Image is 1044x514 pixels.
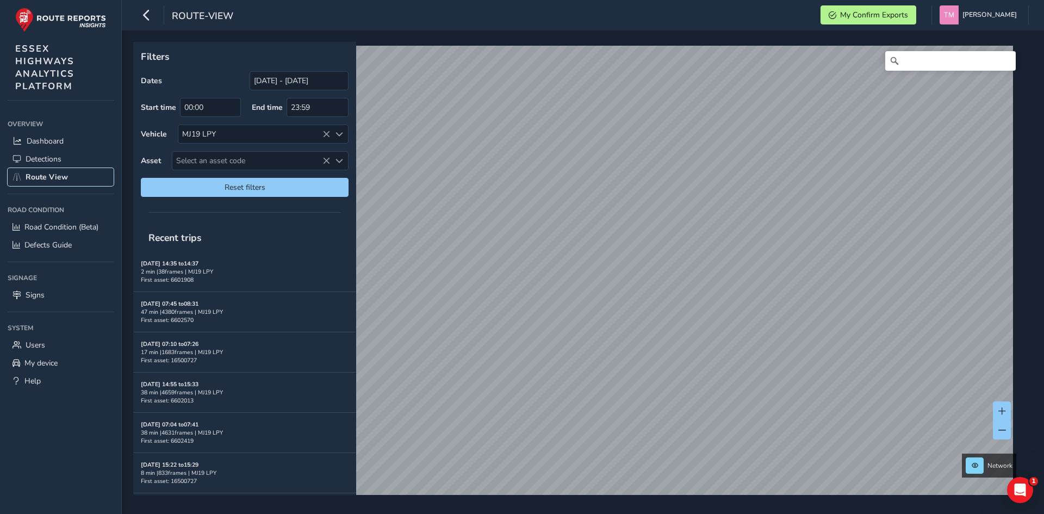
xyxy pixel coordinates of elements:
a: Help [8,372,114,390]
div: 38 min | 4631 frames | MJ19 LPY [141,429,349,437]
span: Dashboard [27,136,64,146]
span: Network [987,461,1012,470]
button: My Confirm Exports [821,5,916,24]
span: First asset: 6602570 [141,316,194,324]
span: [PERSON_NAME] [962,5,1017,24]
label: Asset [141,156,161,166]
span: First asset: 6602013 [141,397,194,405]
span: Reset filters [149,182,340,193]
span: First asset: 6601908 [141,276,194,284]
span: Defects Guide [24,240,72,250]
span: Recent trips [141,224,209,252]
a: My device [8,354,114,372]
p: Filters [141,49,349,64]
label: End time [252,102,283,113]
div: 8 min | 833 frames | MJ19 LPY [141,469,349,477]
strong: [DATE] 15:22 to 15:29 [141,461,198,469]
div: 17 min | 1683 frames | MJ19 LPY [141,348,349,356]
span: 1 [1029,477,1038,486]
span: route-view [172,9,233,24]
span: Signs [26,290,45,300]
div: Select an asset code [330,152,348,170]
div: Overview [8,116,114,132]
span: Road Condition (Beta) [24,222,98,232]
span: Detections [26,154,61,164]
span: My device [24,358,58,368]
div: 38 min | 4659 frames | MJ19 LPY [141,388,349,397]
a: Route View [8,168,114,186]
div: System [8,320,114,336]
strong: [DATE] 07:10 to 07:26 [141,340,198,348]
span: Select an asset code [172,152,330,170]
strong: [DATE] 14:55 to 15:33 [141,380,198,388]
a: Users [8,336,114,354]
img: rr logo [15,8,106,32]
canvas: Map [137,46,1013,507]
label: Start time [141,102,176,113]
span: First asset: 16500727 [141,477,197,485]
a: Road Condition (Beta) [8,218,114,236]
button: [PERSON_NAME] [940,5,1021,24]
a: Detections [8,150,114,168]
div: Road Condition [8,202,114,218]
label: Dates [141,76,162,86]
a: Dashboard [8,132,114,150]
span: My Confirm Exports [840,10,908,20]
a: Signs [8,286,114,304]
span: Route View [26,172,68,182]
img: diamond-layout [940,5,959,24]
a: Defects Guide [8,236,114,254]
div: 47 min | 4380 frames | MJ19 LPY [141,308,349,316]
strong: [DATE] 14:35 to 14:37 [141,259,198,268]
span: First asset: 6602419 [141,437,194,445]
strong: [DATE] 07:04 to 07:41 [141,420,198,429]
input: Search [885,51,1016,71]
span: Help [24,376,41,386]
strong: [DATE] 07:45 to 08:31 [141,300,198,308]
span: First asset: 16500727 [141,356,197,364]
span: ESSEX HIGHWAYS ANALYTICS PLATFORM [15,42,74,92]
div: Signage [8,270,114,286]
div: 2 min | 38 frames | MJ19 LPY [141,268,349,276]
iframe: Intercom live chat [1007,477,1033,503]
label: Vehicle [141,129,167,139]
span: Users [26,340,45,350]
div: MJ19 LPY [178,125,330,143]
button: Reset filters [141,178,349,197]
